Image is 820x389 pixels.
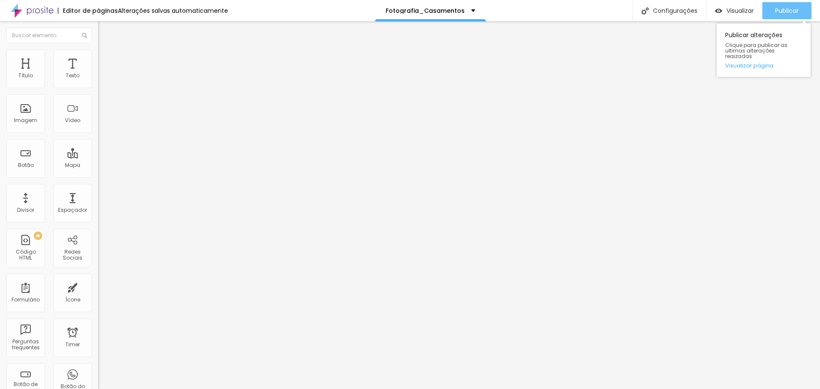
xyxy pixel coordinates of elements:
[58,207,87,213] div: Espaçador
[56,249,89,261] div: Redes Sociais
[9,339,42,351] div: Perguntas frequentes
[58,8,118,14] div: Editor de páginas
[6,28,92,43] input: Buscar elemento
[66,73,79,79] div: Texto
[65,297,80,303] div: Ícone
[726,7,754,14] span: Visualizar
[65,342,80,348] div: Timer
[14,117,37,123] div: Imagem
[725,42,802,59] span: Clique para publicar as ultimas alterações reaizadas
[641,7,649,15] img: Icone
[65,162,80,168] div: Mapa
[118,8,228,14] div: Alterações salvas automaticamente
[17,207,34,213] div: Divisor
[706,2,762,19] button: Visualizar
[9,249,42,261] div: Código HTML
[762,2,811,19] button: Publicar
[725,63,802,68] a: Visualizar página
[18,162,34,168] div: Botão
[715,7,722,15] img: view-1.svg
[386,8,465,14] p: Fotografia_Casamentos
[717,23,811,77] div: Publicar alterações
[18,73,33,79] div: Título
[65,117,80,123] div: Vídeo
[12,297,40,303] div: Formulário
[82,33,87,38] img: Icone
[775,7,799,14] span: Publicar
